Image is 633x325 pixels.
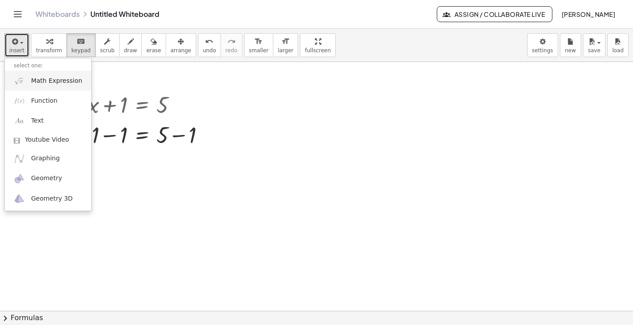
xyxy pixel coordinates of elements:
a: Whiteboards [35,10,80,19]
span: smaller [249,47,268,54]
span: erase [146,47,161,54]
span: transform [36,47,62,54]
button: new [560,33,581,57]
i: format_size [254,36,263,47]
span: undo [203,47,216,54]
span: Text [31,116,43,125]
button: load [607,33,629,57]
span: keypad [71,47,91,54]
span: scrub [100,47,115,54]
span: load [612,47,624,54]
img: sqrt_x.png [14,75,25,86]
span: Assign / Collaborate Live [444,10,545,18]
button: redoredo [221,33,242,57]
button: fullscreen [300,33,335,57]
button: save [583,33,606,57]
button: transform [31,33,67,57]
i: redo [227,36,236,47]
span: insert [9,47,24,54]
img: ggb-3d.svg [14,193,25,204]
span: Youtube Video [25,135,69,144]
button: format_sizesmaller [244,33,273,57]
button: undoundo [198,33,221,57]
span: settings [532,47,553,54]
button: Toggle navigation [11,7,25,21]
a: Youtube Video [5,131,91,149]
span: Graphing [31,154,60,163]
a: Graphing [5,149,91,169]
a: Text [5,111,91,131]
button: keyboardkeypad [66,33,96,57]
img: f_x.png [14,95,25,106]
span: draw [124,47,137,54]
img: ggb-geometry.svg [14,173,25,184]
span: Math Expression [31,77,82,85]
span: Geometry 3D [31,194,73,203]
span: Geometry [31,174,62,183]
a: Geometry [5,169,91,189]
button: erase [141,33,166,57]
span: save [588,47,600,54]
button: [PERSON_NAME] [554,6,622,22]
button: format_sizelarger [273,33,298,57]
button: settings [527,33,558,57]
i: keyboard [77,36,85,47]
img: ggb-graphing.svg [14,153,25,164]
i: undo [205,36,214,47]
button: arrange [166,33,196,57]
span: larger [278,47,293,54]
span: [PERSON_NAME] [561,10,615,18]
span: redo [225,47,237,54]
button: insert [4,33,29,57]
span: Function [31,97,58,105]
button: Assign / Collaborate Live [437,6,552,22]
span: new [565,47,576,54]
i: format_size [281,36,290,47]
li: select one: [5,61,91,71]
span: fullscreen [305,47,330,54]
span: arrange [171,47,191,54]
a: Geometry 3D [5,189,91,209]
button: draw [119,33,142,57]
button: scrub [95,33,120,57]
img: Aa.png [14,116,25,127]
a: Math Expression [5,71,91,91]
a: Function [5,91,91,111]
